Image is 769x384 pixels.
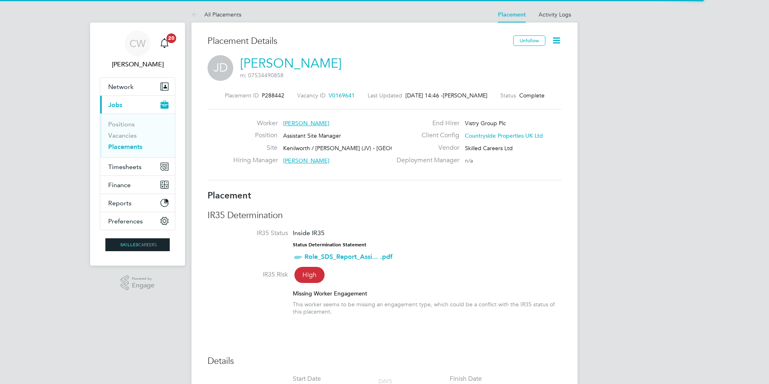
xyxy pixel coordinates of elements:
[240,72,284,79] span: m: 07534490858
[225,92,259,99] label: Placement ID
[108,181,131,189] span: Finance
[293,290,561,297] div: Missing Worker Engagement
[208,355,561,367] h3: Details
[208,210,561,221] h3: IR35 Determination
[283,120,329,127] span: [PERSON_NAME]
[283,157,329,164] span: [PERSON_NAME]
[262,92,284,99] span: P288442
[539,11,571,18] a: Activity Logs
[105,238,170,251] img: skilledcareers-logo-retina.png
[132,282,154,289] span: Engage
[208,270,288,279] label: IR35 Risk
[233,131,278,140] label: Position
[465,145,513,152] span: Skilled Careers Ltd
[100,78,175,95] button: Network
[100,158,175,175] button: Timesheets
[208,55,233,81] span: JD
[405,92,443,99] span: [DATE] 14:46 -
[329,92,355,99] span: V0169641
[500,92,516,99] label: Status
[513,35,545,46] button: Unfollow
[156,31,173,56] a: 20
[208,190,251,201] b: Placement
[293,375,321,383] div: Start Date
[100,31,175,69] a: CW[PERSON_NAME]
[465,120,506,127] span: Vistry Group Plc
[108,163,142,171] span: Timesheets
[240,56,341,71] a: [PERSON_NAME]
[519,92,545,99] span: Complete
[191,11,241,18] a: All Placements
[100,114,175,157] div: Jobs
[108,120,135,128] a: Positions
[108,101,122,109] span: Jobs
[233,144,278,152] label: Site
[108,143,142,151] a: Placements
[100,60,175,69] span: Chloe Williams
[392,156,459,165] label: Deployment Manager
[368,92,402,99] label: Last Updated
[443,92,487,99] span: [PERSON_NAME]
[90,23,185,266] nav: Main navigation
[100,212,175,230] button: Preferences
[283,132,341,139] span: Assistant Site Manager
[100,194,175,212] button: Reports
[294,267,325,283] span: High
[130,38,146,49] span: CW
[121,275,155,291] a: Powered byEngage
[392,144,459,152] label: Vendor
[167,33,176,43] span: 20
[108,132,137,139] a: Vacancies
[108,199,132,207] span: Reports
[233,156,278,165] label: Hiring Manager
[233,119,278,128] label: Worker
[392,131,459,140] label: Client Config
[293,242,366,248] strong: Status Determination Statement
[108,83,134,91] span: Network
[283,145,434,152] span: Kenilworth / [PERSON_NAME] (JV) - [GEOGRAPHIC_DATA]
[100,96,175,114] button: Jobs
[208,229,288,237] label: IR35 Status
[293,229,325,237] span: Inside IR35
[132,275,154,282] span: Powered by
[450,375,482,383] div: Finish Date
[304,253,393,260] a: Role_SDS_Report_Assi... .pdf
[392,119,459,128] label: End Hirer
[208,35,507,47] h3: Placement Details
[297,92,325,99] label: Vacancy ID
[100,176,175,194] button: Finance
[293,301,561,315] div: This worker seems to be missing an engagement type, which could be a conflict with the IR35 statu...
[498,11,526,18] a: Placement
[108,217,143,225] span: Preferences
[465,157,473,164] span: n/a
[100,238,175,251] a: Go to home page
[465,132,543,139] span: Countryside Properties UK Ltd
